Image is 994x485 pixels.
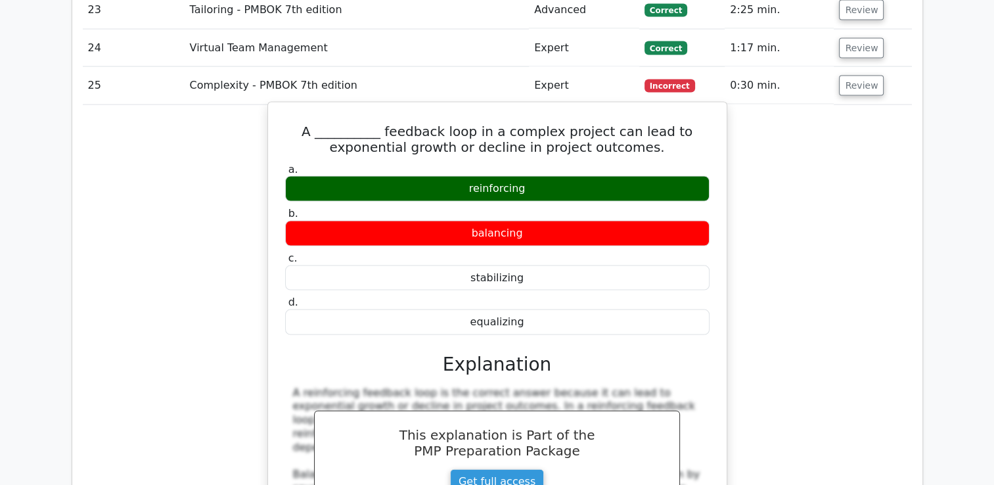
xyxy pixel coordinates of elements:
span: Correct [644,4,687,17]
span: c. [288,252,298,264]
td: Expert [529,30,639,67]
button: Review [839,76,884,96]
td: Virtual Team Management [185,30,530,67]
td: 0:30 min. [725,67,834,104]
div: reinforcing [285,176,710,202]
td: 25 [83,67,185,104]
button: Review [839,38,884,58]
span: Incorrect [644,80,695,93]
span: a. [288,163,298,175]
div: balancing [285,221,710,246]
h5: A __________ feedback loop in a complex project can lead to exponential growth or decline in proj... [284,124,711,155]
div: equalizing [285,310,710,335]
h3: Explanation [293,354,702,376]
td: Expert [529,67,639,104]
span: Correct [644,41,687,55]
span: b. [288,207,298,219]
span: d. [288,296,298,308]
td: 24 [83,30,185,67]
td: 1:17 min. [725,30,834,67]
td: Complexity - PMBOK 7th edition [185,67,530,104]
div: stabilizing [285,266,710,291]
